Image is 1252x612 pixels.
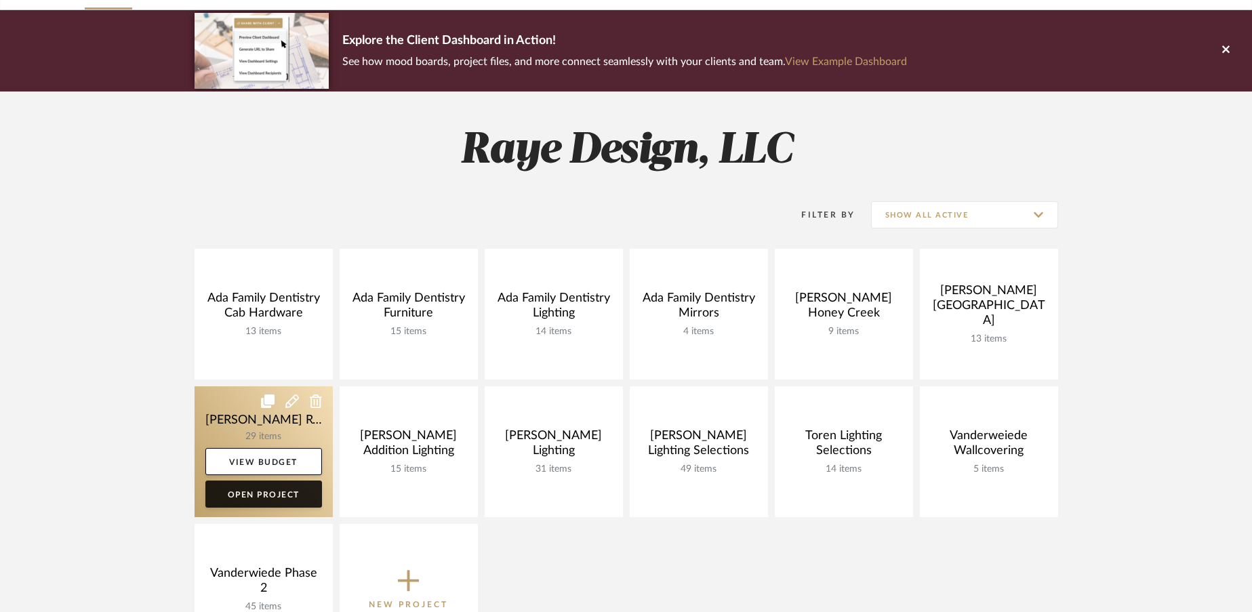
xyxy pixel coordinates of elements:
div: Vanderwiede Phase 2 [205,566,322,601]
div: 4 items [641,326,757,338]
p: Explore the Client Dashboard in Action! [342,30,907,52]
div: 13 items [205,326,322,338]
div: Ada Family Dentistry Furniture [350,291,467,326]
div: Vanderweiede Wallcovering [931,428,1047,464]
div: 14 items [496,326,612,338]
div: 14 items [786,464,902,475]
div: 31 items [496,464,612,475]
div: Toren Lighting Selections [786,428,902,464]
div: Ada Family Dentistry Lighting [496,291,612,326]
a: View Example Dashboard [785,56,907,67]
div: [PERSON_NAME] Addition Lighting [350,428,467,464]
div: 49 items [641,464,757,475]
h2: Raye Design, LLC [138,125,1114,176]
div: [PERSON_NAME] Honey Creek [786,291,902,326]
div: 5 items [931,464,1047,475]
a: Open Project [205,481,322,508]
div: Filter By [784,208,855,222]
a: View Budget [205,448,322,475]
div: 15 items [350,464,467,475]
div: 9 items [786,326,902,338]
img: d5d033c5-7b12-40c2-a960-1ecee1989c38.png [195,13,329,88]
div: Ada Family Dentistry Mirrors [641,291,757,326]
div: [PERSON_NAME] Lighting [496,428,612,464]
p: New Project [369,598,448,611]
div: [PERSON_NAME] Lighting Selections [641,428,757,464]
div: 13 items [931,333,1047,345]
div: 15 items [350,326,467,338]
div: [PERSON_NAME] [GEOGRAPHIC_DATA] [931,283,1047,333]
p: See how mood boards, project files, and more connect seamlessly with your clients and team. [342,52,907,71]
div: Ada Family Dentistry Cab Hardware [205,291,322,326]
